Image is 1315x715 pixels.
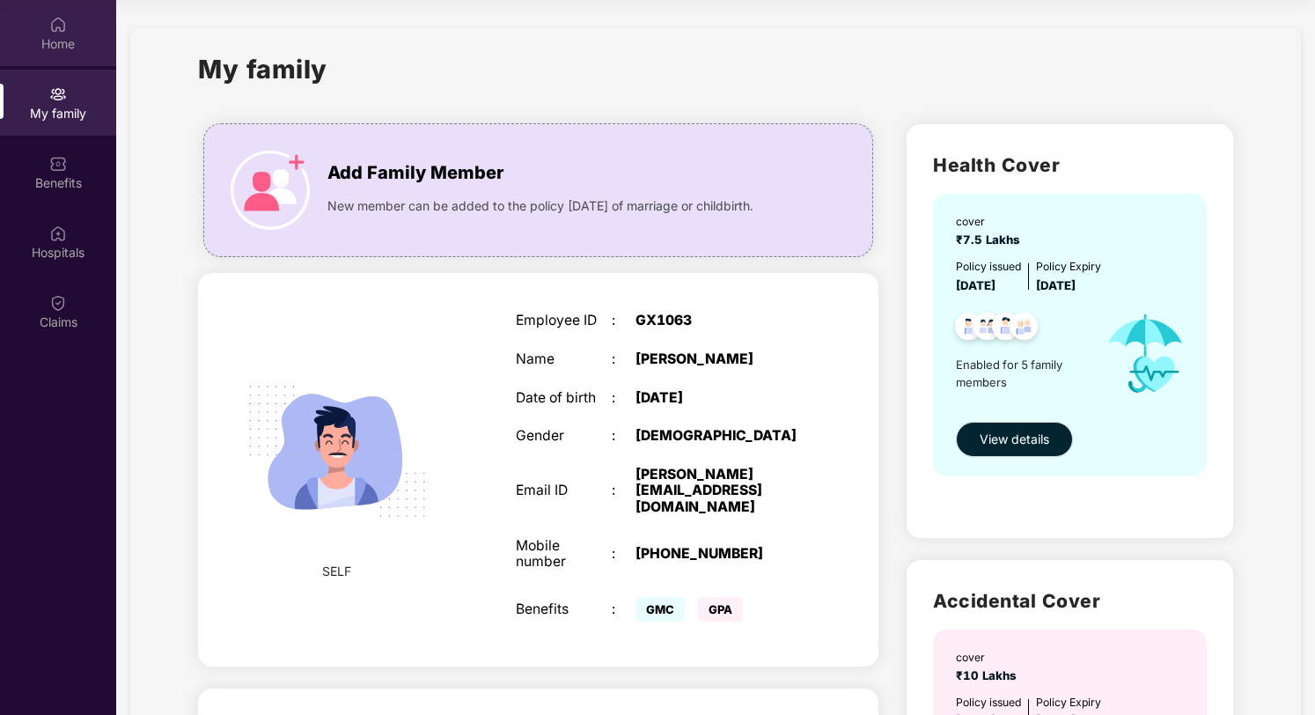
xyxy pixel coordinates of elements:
[698,597,743,622] span: GPA
[227,341,448,562] img: svg+xml;base64,PHN2ZyB4bWxucz0iaHR0cDovL3d3dy53My5vcmcvMjAwMC9zdmciIHdpZHRoPSIyMjQiIGhlaWdodD0iMT...
[635,351,803,368] div: [PERSON_NAME]
[322,562,351,581] span: SELF
[516,351,612,368] div: Name
[956,356,1091,392] span: Enabled for 5 family members
[516,538,612,571] div: Mobile number
[612,601,635,618] div: :
[49,294,67,312] img: svg+xml;base64,PHN2ZyBpZD0iQ2xhaW0iIHhtbG5zPSJodHRwOi8vd3d3LnczLm9yZy8yMDAwL3N2ZyIgd2lkdGg9IjIwIi...
[198,49,327,89] h1: My family
[516,483,612,499] div: Email ID
[956,258,1021,275] div: Policy issued
[516,313,612,329] div: Employee ID
[956,422,1073,457] button: View details
[612,351,635,368] div: :
[49,16,67,33] img: svg+xml;base64,PHN2ZyBpZD0iSG9tZSIgeG1sbnM9Imh0dHA6Ly93d3cudzMub3JnLzIwMDAvc3ZnIiB3aWR0aD0iMjAiIG...
[49,155,67,173] img: svg+xml;base64,PHN2ZyBpZD0iQmVuZWZpdHMiIHhtbG5zPSJodHRwOi8vd3d3LnczLm9yZy8yMDAwL3N2ZyIgd2lkdGg9Ij...
[231,151,310,230] img: icon
[980,430,1049,449] span: View details
[956,694,1021,711] div: Policy issued
[956,649,1024,666] div: cover
[956,278,995,292] span: [DATE]
[1003,307,1046,350] img: svg+xml;base64,PHN2ZyB4bWxucz0iaHR0cDovL3d3dy53My5vcmcvMjAwMC9zdmciIHdpZHRoPSI0OC45NDMiIGhlaWdodD...
[956,213,1027,230] div: cover
[966,307,1009,350] img: svg+xml;base64,PHN2ZyB4bWxucz0iaHR0cDovL3d3dy53My5vcmcvMjAwMC9zdmciIHdpZHRoPSI0OC45MTUiIGhlaWdodD...
[956,232,1027,247] span: ₹7.5 Lakhs
[327,159,503,187] span: Add Family Member
[612,313,635,329] div: :
[612,483,635,499] div: :
[516,601,612,618] div: Benefits
[635,546,803,563] div: [PHONE_NUMBER]
[933,151,1206,180] h2: Health Cover
[635,313,803,329] div: GX1063
[516,390,612,407] div: Date of birth
[612,390,635,407] div: :
[612,428,635,445] div: :
[635,597,685,622] span: GMC
[327,196,753,216] span: New member can be added to the policy [DATE] of marriage or childbirth.
[1036,258,1101,275] div: Policy Expiry
[516,428,612,445] div: Gender
[1036,694,1101,711] div: Policy Expiry
[933,586,1206,615] h2: Accidental Cover
[635,467,803,516] div: [PERSON_NAME][EMAIL_ADDRESS][DOMAIN_NAME]
[984,307,1027,350] img: svg+xml;base64,PHN2ZyB4bWxucz0iaHR0cDovL3d3dy53My5vcmcvMjAwMC9zdmciIHdpZHRoPSI0OC45NDMiIGhlaWdodD...
[1036,278,1076,292] span: [DATE]
[49,225,67,242] img: svg+xml;base64,PHN2ZyBpZD0iSG9zcGl0YWxzIiB4bWxucz0iaHR0cDovL3d3dy53My5vcmcvMjAwMC9zdmciIHdpZHRoPS...
[947,307,990,350] img: svg+xml;base64,PHN2ZyB4bWxucz0iaHR0cDovL3d3dy53My5vcmcvMjAwMC9zdmciIHdpZHRoPSI0OC45NDMiIGhlaWdodD...
[635,390,803,407] div: [DATE]
[956,668,1024,682] span: ₹10 Lakhs
[635,428,803,445] div: [DEMOGRAPHIC_DATA]
[1091,295,1200,413] img: icon
[612,546,635,563] div: :
[49,85,67,103] img: svg+xml;base64,PHN2ZyB3aWR0aD0iMjAiIGhlaWdodD0iMjAiIHZpZXdCb3g9IjAgMCAyMCAyMCIgZmlsbD0ibm9uZSIgeG...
